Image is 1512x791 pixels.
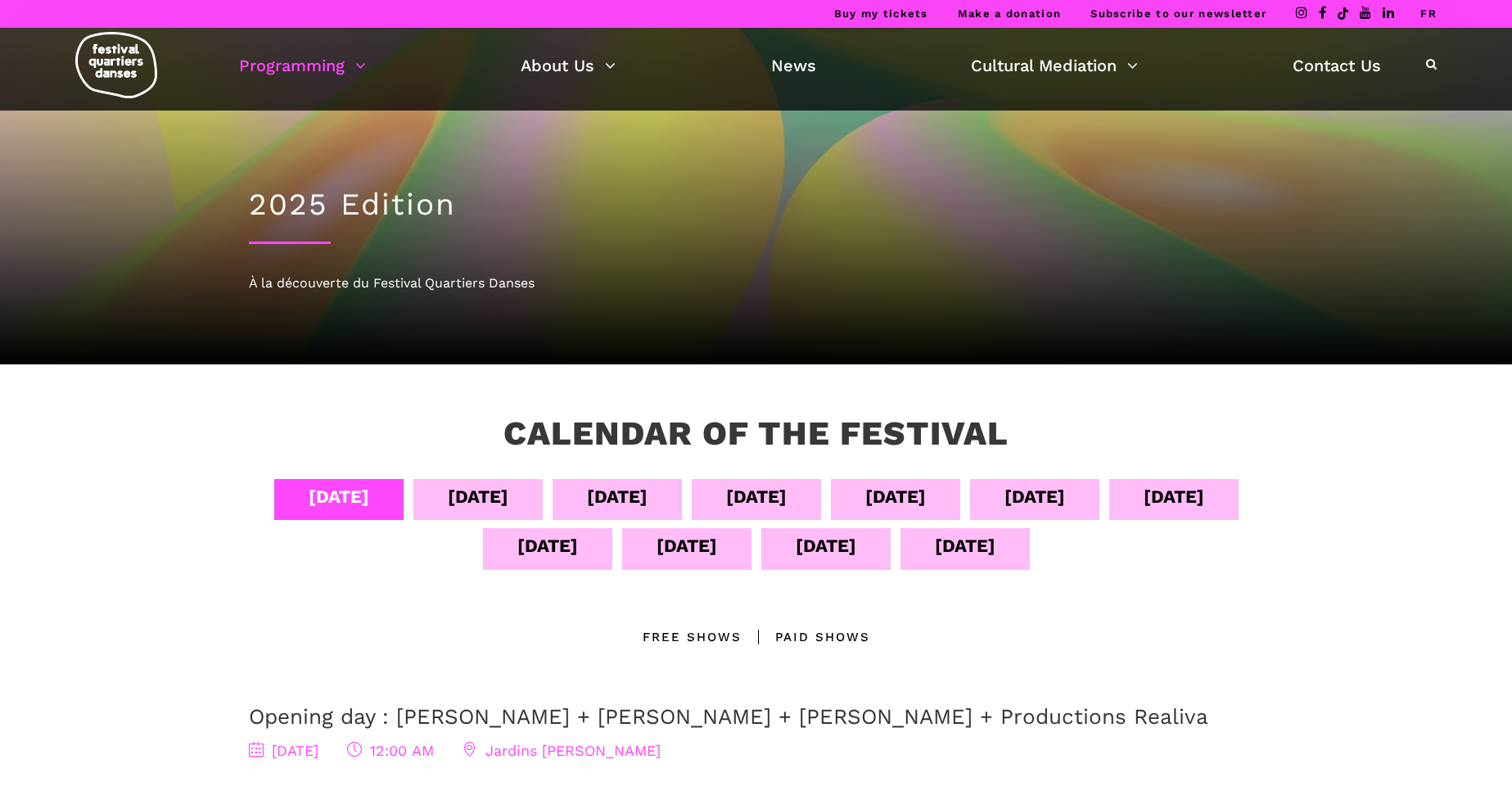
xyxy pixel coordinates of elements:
span: 12:00 AM [347,742,434,759]
a: FR [1420,7,1437,20]
a: Contact Us [1293,52,1381,79]
div: [DATE] [517,531,578,560]
div: [DATE] [309,482,369,511]
a: Buy my tickets [834,7,928,20]
div: Free Shows [643,627,742,647]
div: [DATE] [796,531,856,560]
a: Opening day : [PERSON_NAME] + [PERSON_NAME] + [PERSON_NAME] + Productions Realiva [249,704,1208,729]
a: Subscribe to our newsletter [1090,7,1266,20]
div: [DATE] [935,531,995,560]
div: [DATE] [448,482,508,511]
div: [DATE] [1004,482,1065,511]
img: logo-fqd-med [75,32,157,98]
h1: 2025 Edition [249,187,1264,223]
div: [DATE] [657,531,717,560]
div: À la découverte du Festival Quartiers Danses [249,273,1264,294]
div: [DATE] [587,482,648,511]
a: Cultural Mediation [971,52,1138,79]
span: Jardins [PERSON_NAME] [463,742,661,759]
div: [DATE] [1144,482,1204,511]
div: [DATE] [865,482,926,511]
a: News [771,52,816,79]
a: About Us [521,52,616,79]
span: [DATE] [249,742,318,759]
h3: Calendar of the Festival [503,414,1009,454]
div: Paid shows [742,627,870,647]
div: [DATE] [726,482,787,511]
a: Programming [239,52,366,79]
a: Make a donation [958,7,1062,20]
